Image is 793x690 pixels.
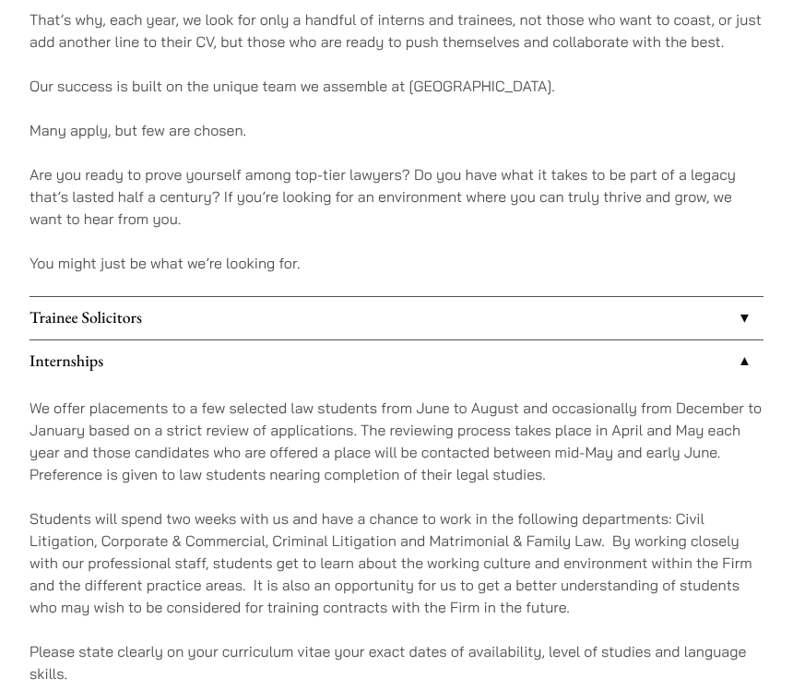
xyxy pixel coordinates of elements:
p: You might just be what we’re looking for. [30,252,763,274]
p: Are you ready to prove yourself among top-tier lawyers? Do you have what it takes to be part of a... [30,163,763,230]
p: Students will spend two weeks with us and have a chance to work in the following departments: Civ... [30,507,763,618]
p: Our success is built on the unique team we assemble at [GEOGRAPHIC_DATA]. [30,75,763,97]
p: Please state clearly on your curriculum vitae your exact dates of availability, level of studies ... [30,640,763,684]
p: Many apply, but few are chosen. [30,119,763,141]
p: We offer placements to a few selected law students from June to August and occasionally from Dece... [30,397,763,485]
a: Trainee Solicitors [30,297,763,339]
p: That’s why, each year, we look for only a handful of interns and trainees, not those who want to ... [30,8,763,53]
a: Internships [30,340,763,383]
